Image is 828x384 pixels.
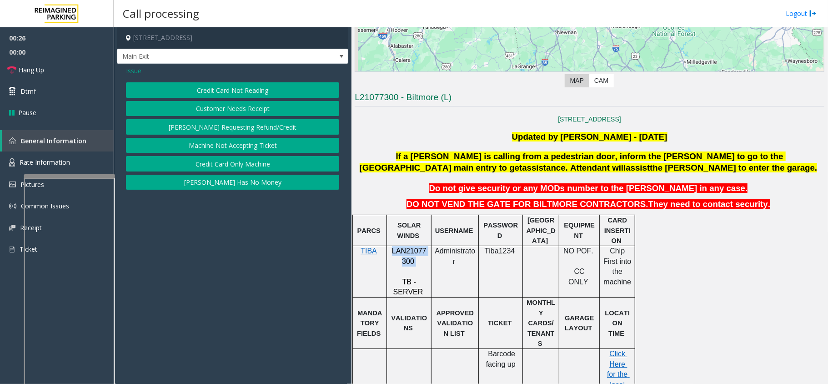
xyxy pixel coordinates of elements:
font: Barcode facing up [486,350,517,368]
img: logout [809,9,817,18]
span: They need to contact security. [648,199,771,209]
span: TB - SERVER [393,278,423,296]
span: DO NOT VEND THE GATE FOR BILTMORE CONTRACTORS. [406,199,648,209]
span: assist [626,163,650,172]
button: Machine Not Accepting Ticket [126,138,339,153]
img: 'icon' [9,225,15,231]
a: [STREET_ADDRESS] [558,116,621,123]
span: TICKET [488,319,512,327]
span: LAN21077300 [392,247,427,265]
a: TIBA [361,248,377,255]
a: Logout [786,9,817,18]
span: If a [PERSON_NAME] is calling from a pedestrian door, inform the [PERSON_NAME] to go to the [GEOG... [360,152,786,172]
h3: Call processing [118,2,204,25]
img: 'icon' [9,202,16,210]
span: Dtmf [20,86,36,96]
span: MONTHLY CARDS/TENANTS [527,299,555,347]
span: VALIDATIONS [391,314,427,332]
img: 'icon' [9,137,16,144]
label: Map [565,74,589,87]
span: USERNAME [435,227,473,234]
span: SOLAR WINDS [397,222,422,239]
img: 'icon' [9,182,16,187]
span: MANDATORY FIELDS [357,309,382,337]
span: . Attendant will [566,163,626,172]
span: Hang Up [19,65,44,75]
span: Chip First into the machine [603,247,633,285]
span: Ticket [20,245,37,253]
span: Rate Information [20,158,70,167]
span: General Information [20,136,86,145]
button: Credit Card Only Machine [126,156,339,172]
span: NO POF. [563,247,593,255]
span: Do not give security or any MODs number to the [PERSON_NAME] in any case. [429,183,748,193]
img: 'icon' [9,245,15,253]
span: Common Issues [21,202,69,210]
button: [PERSON_NAME] Requesting Refund/Credit [126,119,339,135]
h3: L21077300 - Biltmore (L) [355,91,824,106]
a: General Information [2,130,114,152]
span: Pause [18,108,36,117]
span: PASSWORD [483,222,518,239]
span: LOCATION TIME [605,309,630,337]
span: assistance [522,163,565,172]
span: Tiba1234 [485,247,515,255]
span: GARAGE LAYOUT [565,314,596,332]
h4: [STREET_ADDRESS] [117,27,348,49]
span: the [PERSON_NAME] to enter the garage. [650,163,817,172]
label: CAM [589,74,614,87]
span: Pictures [20,180,44,189]
font: Updated by [PERSON_NAME] - [DATE] [512,132,667,141]
span: Receipt [20,223,42,232]
span: Issue [126,66,141,76]
span: APPROVED VALIDATION LIST [437,309,476,337]
button: [PERSON_NAME] Has No Money [126,175,339,190]
span: CC ONLY [568,268,588,285]
button: Customer Needs Receipt [126,101,339,116]
span: [GEOGRAPHIC_DATA] [527,217,556,244]
span: PARCS [357,227,381,234]
span: CARD INSERTION [604,217,631,244]
button: Credit Card Not Reading [126,82,339,98]
img: 'icon' [9,158,15,167]
span: Main Exit [117,49,302,64]
span: EQUIPMENT [564,222,595,239]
